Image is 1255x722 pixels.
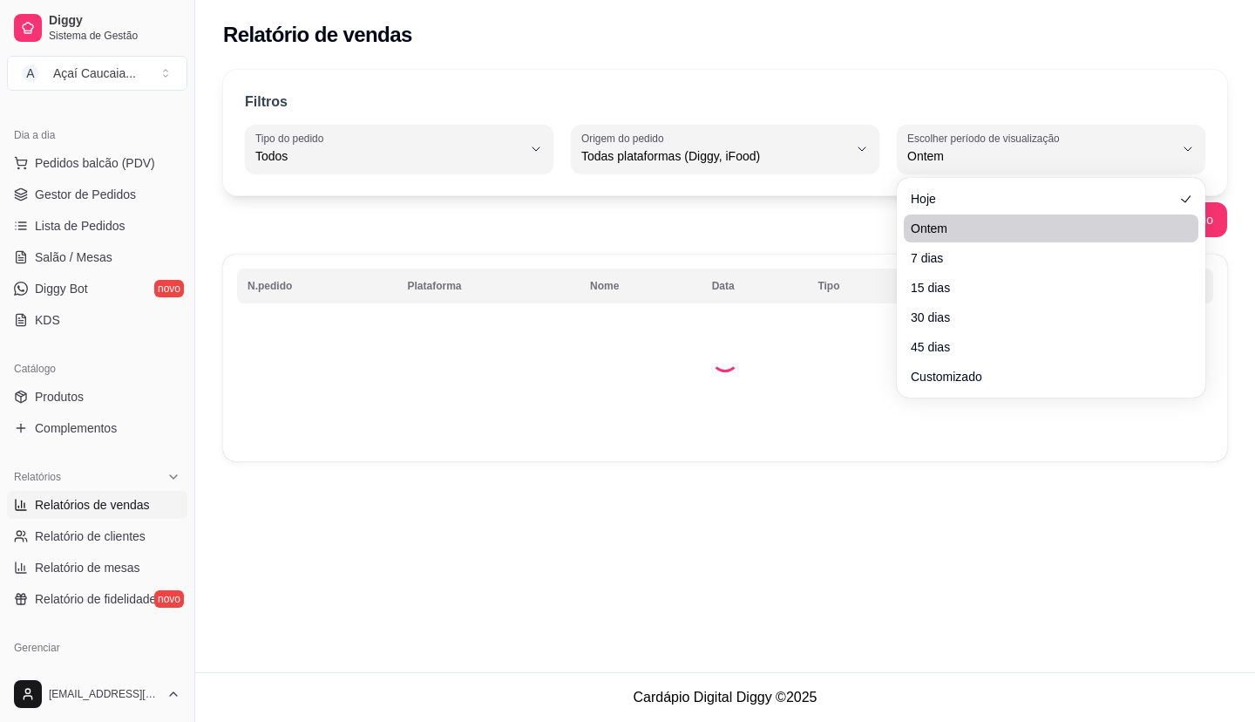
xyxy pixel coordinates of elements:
div: Açaí Caucaia ... [53,65,136,82]
span: KDS [35,311,60,329]
span: Gestor de Pedidos [35,186,136,203]
footer: Cardápio Digital Diggy © 2025 [195,672,1255,722]
span: A [22,65,39,82]
div: Gerenciar [7,634,187,662]
h2: Relatório de vendas [223,21,412,49]
span: Diggy [49,13,180,29]
span: Complementos [35,419,117,437]
button: Select a team [7,56,187,91]
div: Catálogo [7,355,187,383]
span: Ontem [907,147,1174,165]
span: Produtos [35,388,84,405]
span: Sistema de Gestão [49,29,180,43]
span: Salão / Mesas [35,249,112,266]
label: Tipo do pedido [255,131,329,146]
span: 30 dias [911,309,1174,326]
span: Diggy Bot [35,280,88,297]
span: Relatório de clientes [35,528,146,545]
span: Todos [255,147,522,165]
span: Relatórios [14,470,61,484]
span: Todas plataformas (Diggy, iFood) [581,147,848,165]
span: 45 dias [911,338,1174,356]
label: Escolher período de visualização [907,131,1065,146]
p: Filtros [245,92,288,112]
span: Relatório de mesas [35,559,140,576]
span: Lista de Pedidos [35,217,125,235]
span: Hoje [911,190,1174,208]
span: Relatórios de vendas [35,496,150,514]
span: 7 dias [911,249,1174,267]
span: Pedidos balcão (PDV) [35,154,155,172]
div: Dia a dia [7,121,187,149]
span: Relatório de fidelidade [35,590,156,608]
span: Customizado [911,368,1174,385]
div: Loading [711,344,739,372]
span: [EMAIL_ADDRESS][DOMAIN_NAME] [49,687,159,701]
span: 15 dias [911,279,1174,296]
span: Ontem [911,220,1174,237]
label: Origem do pedido [581,131,669,146]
